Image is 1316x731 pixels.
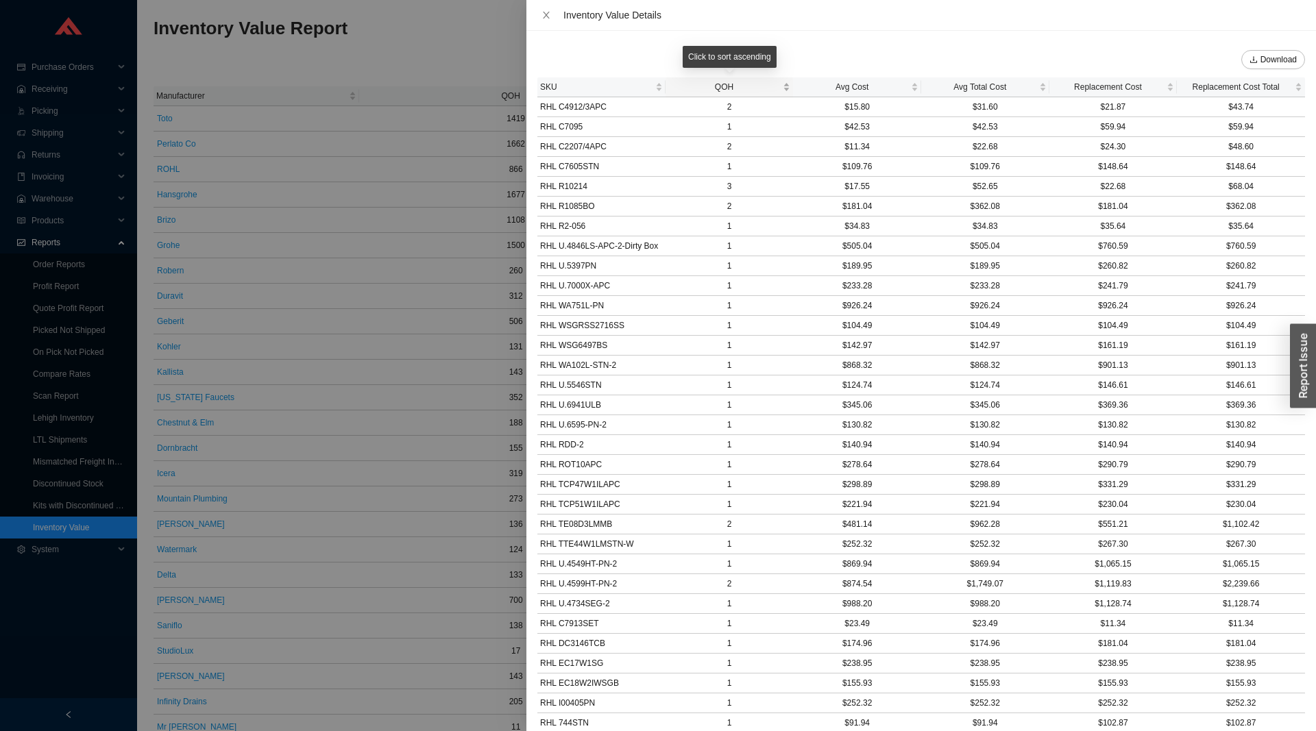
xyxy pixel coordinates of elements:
[921,77,1049,97] th: Avg Total Cost sortable
[1177,276,1305,296] td: $241.79
[1177,356,1305,375] td: $901.13
[1260,53,1297,66] span: Download
[924,80,1036,94] span: Avg Total Cost
[666,296,794,316] td: 1
[793,654,921,673] td: $238.95
[793,455,921,475] td: $278.64
[666,97,794,117] td: 2
[921,654,1049,673] td: $238.95
[1049,594,1178,614] td: $1,128.74
[793,375,921,395] td: $124.74
[1177,415,1305,435] td: $130.82
[1177,157,1305,177] td: $148.64
[537,534,666,554] td: RHL TTE44W1LMSTN-W
[921,475,1049,495] td: $298.89
[537,197,666,216] td: RHL R1085BO
[1049,157,1178,177] td: $148.64
[1049,435,1178,455] td: $140.94
[793,614,921,634] td: $23.49
[793,574,921,594] td: $874.54
[683,46,777,68] div: Click to sort ascending
[921,435,1049,455] td: $140.94
[537,515,666,534] td: RHL TE08D3LMMB
[793,77,921,97] th: Avg Cost sortable
[666,276,794,296] td: 1
[666,177,794,197] td: 3
[1177,614,1305,634] td: $11.34
[1049,356,1178,375] td: $901.13
[537,316,666,336] td: RHL WSGRSS2716SS
[537,256,666,276] td: RHL U.5397PN
[1180,80,1292,94] span: Replacement Cost Total
[793,435,921,455] td: $140.94
[921,594,1049,614] td: $988.20
[537,594,666,614] td: RHL U.4734SEG-2
[793,395,921,415] td: $345.06
[537,276,666,296] td: RHL U.7000X-APC
[793,197,921,216] td: $181.04
[666,594,794,614] td: 1
[921,137,1049,157] td: $22.68
[1049,554,1178,574] td: $1,065.15
[1049,77,1178,97] th: Replacement Cost sortable
[921,554,1049,574] td: $869.94
[1177,634,1305,654] td: $181.04
[537,654,666,673] td: RHL EC17W1SG
[666,634,794,654] td: 1
[666,574,794,594] td: 2
[537,554,666,574] td: RHL U.4549HT-PN-2
[668,80,781,94] span: QOH
[540,80,653,94] span: SKU
[1177,197,1305,216] td: $362.08
[921,415,1049,435] td: $130.82
[666,435,794,455] td: 1
[1049,515,1178,534] td: $551.21
[921,296,1049,316] td: $926.24
[537,375,666,395] td: RHL U.5546STN
[921,177,1049,197] td: $52.65
[666,395,794,415] td: 1
[793,356,921,375] td: $868.32
[793,515,921,534] td: $481.14
[537,693,666,713] td: RHL I00405PN
[537,475,666,495] td: RHL TCP47W1ILAPC
[1177,455,1305,475] td: $290.79
[666,117,794,137] td: 1
[1049,495,1178,515] td: $230.04
[537,137,666,157] td: RHL C2207/4APC
[1049,316,1178,336] td: $104.49
[793,216,921,236] td: $34.83
[1177,77,1305,97] th: Replacement Cost Total sortable
[921,574,1049,594] td: $1,749.07
[1177,137,1305,157] td: $48.60
[1177,515,1305,534] td: $1,102.42
[793,693,921,713] td: $252.32
[793,475,921,495] td: $298.89
[1049,475,1178,495] td: $331.29
[537,395,666,415] td: RHL U.6941ULB
[537,236,666,256] td: RHL U.4846LS-APC-2-Dirty Box
[666,77,794,97] th: QOH sortable
[666,197,794,216] td: 2
[1177,693,1305,713] td: $252.32
[1049,117,1178,137] td: $59.94
[793,97,921,117] td: $15.80
[793,415,921,435] td: $130.82
[1177,554,1305,574] td: $1,065.15
[666,475,794,495] td: 1
[666,375,794,395] td: 1
[921,375,1049,395] td: $124.74
[921,197,1049,216] td: $362.08
[921,97,1049,117] td: $31.60
[1177,256,1305,276] td: $260.82
[921,395,1049,415] td: $345.06
[1049,415,1178,435] td: $130.82
[921,693,1049,713] td: $252.32
[1177,435,1305,455] td: $140.94
[541,10,551,20] span: close
[921,316,1049,336] td: $104.49
[921,495,1049,515] td: $221.94
[921,534,1049,554] td: $252.32
[921,157,1049,177] td: $109.76
[1177,177,1305,197] td: $68.04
